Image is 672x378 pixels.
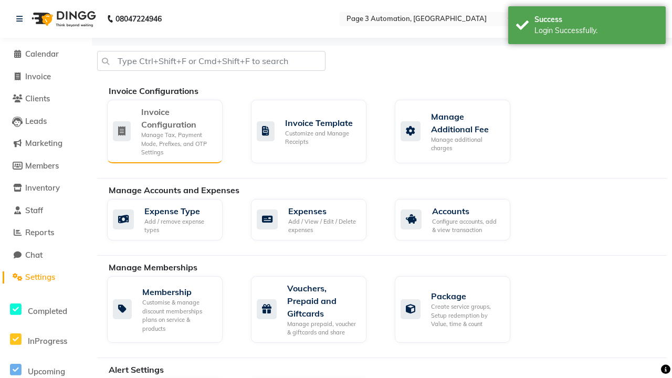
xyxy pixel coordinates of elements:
img: logo [27,4,99,34]
a: Clients [3,93,89,105]
span: Completed [28,306,67,316]
a: MembershipCustomise & manage discount memberships plans on service & products [107,276,235,343]
div: Success [534,14,658,25]
a: Invoice [3,71,89,83]
a: PackageCreate service groups, Setup redemption by Value, time & count [395,276,523,343]
span: Staff [25,205,43,215]
div: Manage Additional Fee [431,110,502,135]
span: Calendar [25,49,59,59]
a: Calendar [3,48,89,60]
span: InProgress [28,336,67,346]
a: Members [3,160,89,172]
div: Login Successfully. [534,25,658,36]
a: Expense TypeAdd / remove expense types [107,199,235,240]
a: Vouchers, Prepaid and GiftcardsManage prepaid, voucher & giftcards and share [251,276,379,343]
a: Settings [3,271,89,283]
a: Reports [3,227,89,239]
div: Customize and Manage Receipts [285,129,358,146]
a: Invoice TemplateCustomize and Manage Receipts [251,100,379,163]
a: ExpensesAdd / View / Edit / Delete expenses [251,199,379,240]
b: 08047224946 [115,4,162,34]
div: Configure accounts, add & view transaction [432,217,502,235]
a: Manage Additional FeeManage additional charges [395,100,523,163]
span: Marketing [25,138,62,148]
div: Vouchers, Prepaid and Giftcards [287,282,358,320]
div: Package [431,290,502,302]
div: Expense Type [144,205,214,217]
div: Invoice Template [285,117,358,129]
div: Customise & manage discount memberships plans on service & products [142,298,214,333]
div: Accounts [432,205,502,217]
span: Reports [25,227,54,237]
a: Inventory [3,182,89,194]
input: Type Ctrl+Shift+F or Cmd+Shift+F to search [97,51,325,71]
a: AccountsConfigure accounts, add & view transaction [395,199,523,240]
div: Add / View / Edit / Delete expenses [288,217,358,235]
div: Expenses [288,205,358,217]
span: Invoice [25,71,51,81]
a: Chat [3,249,89,261]
a: Marketing [3,138,89,150]
div: Add / remove expense types [144,217,214,235]
div: Manage additional charges [431,135,502,153]
div: Invoice Configuration [141,106,214,131]
a: Staff [3,205,89,217]
span: Inventory [25,183,60,193]
a: Invoice ConfigurationManage Tax, Payment Mode, Prefixes, and OTP Settings [107,100,235,163]
span: Upcoming [28,366,65,376]
div: Membership [142,286,214,298]
div: Manage prepaid, voucher & giftcards and share [287,320,358,337]
span: Leads [25,116,47,126]
div: Manage Tax, Payment Mode, Prefixes, and OTP Settings [141,131,214,157]
span: Chat [25,250,43,260]
div: Create service groups, Setup redemption by Value, time & count [431,302,502,329]
span: Clients [25,93,50,103]
span: Settings [25,272,55,282]
a: Leads [3,115,89,128]
span: Members [25,161,59,171]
